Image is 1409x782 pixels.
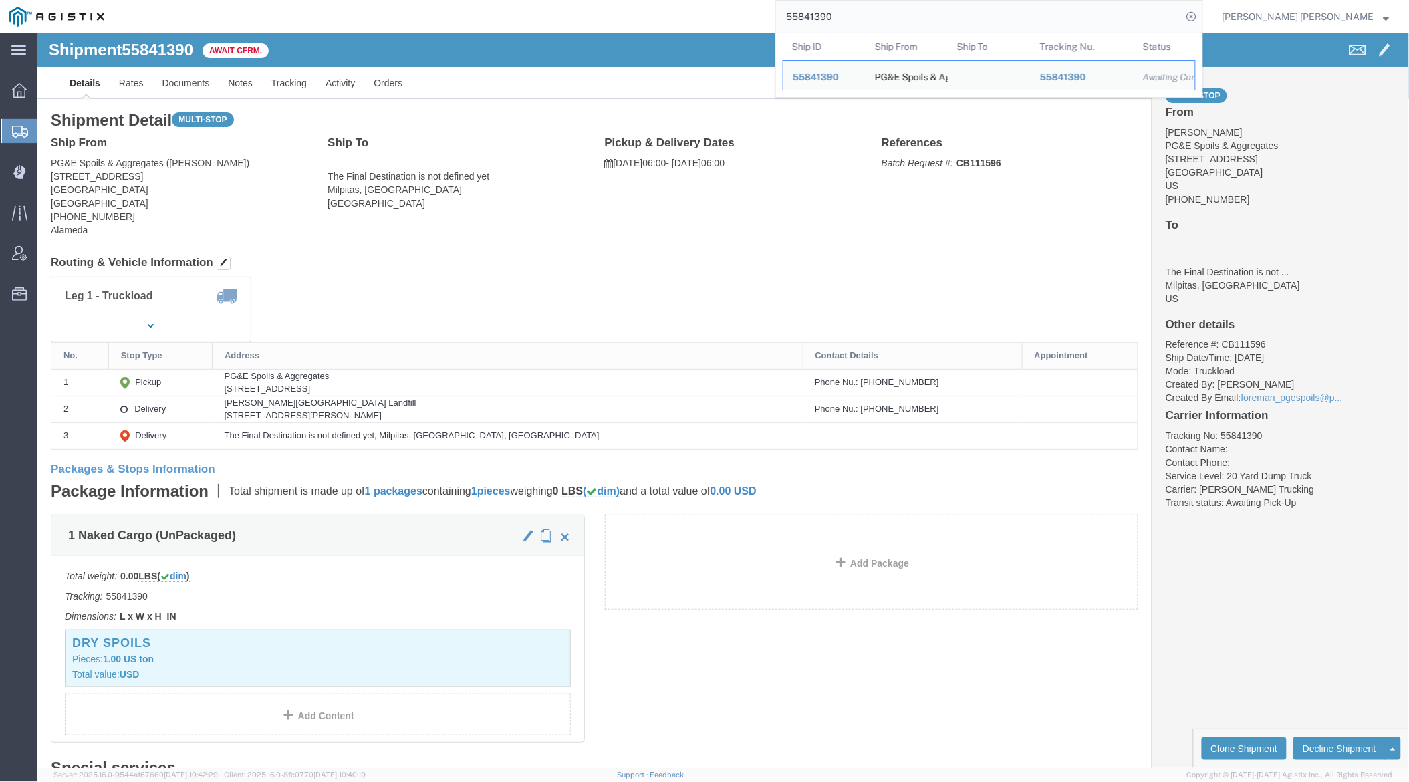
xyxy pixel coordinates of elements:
[793,70,856,84] div: 55841390
[1040,70,1125,84] div: 55841390
[617,771,650,779] a: Support
[783,33,866,60] th: Ship ID
[776,1,1182,33] input: Search for shipment number, reference number
[650,771,684,779] a: Feedback
[53,771,218,779] span: Server: 2025.16.0-9544af67660
[1143,70,1186,84] div: Awaiting Confirmation
[866,33,948,60] th: Ship From
[1187,769,1393,781] span: Copyright © [DATE]-[DATE] Agistix Inc., All Rights Reserved
[313,771,366,779] span: [DATE] 10:40:19
[1031,33,1134,60] th: Tracking Nu.
[9,7,104,27] img: logo
[1134,33,1196,60] th: Status
[793,72,839,82] span: 55841390
[164,771,218,779] span: [DATE] 10:42:29
[37,33,1409,768] iframe: FS Legacy Container
[875,61,939,90] div: PG&E Spoils & Aggregates
[1223,9,1374,24] span: Kayte Bray Dogali
[1040,72,1086,82] span: 55841390
[783,33,1202,97] table: Search Results
[224,771,366,779] span: Client: 2025.16.0-8fc0770
[1222,9,1390,25] button: [PERSON_NAME] [PERSON_NAME]
[948,33,1031,60] th: Ship To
